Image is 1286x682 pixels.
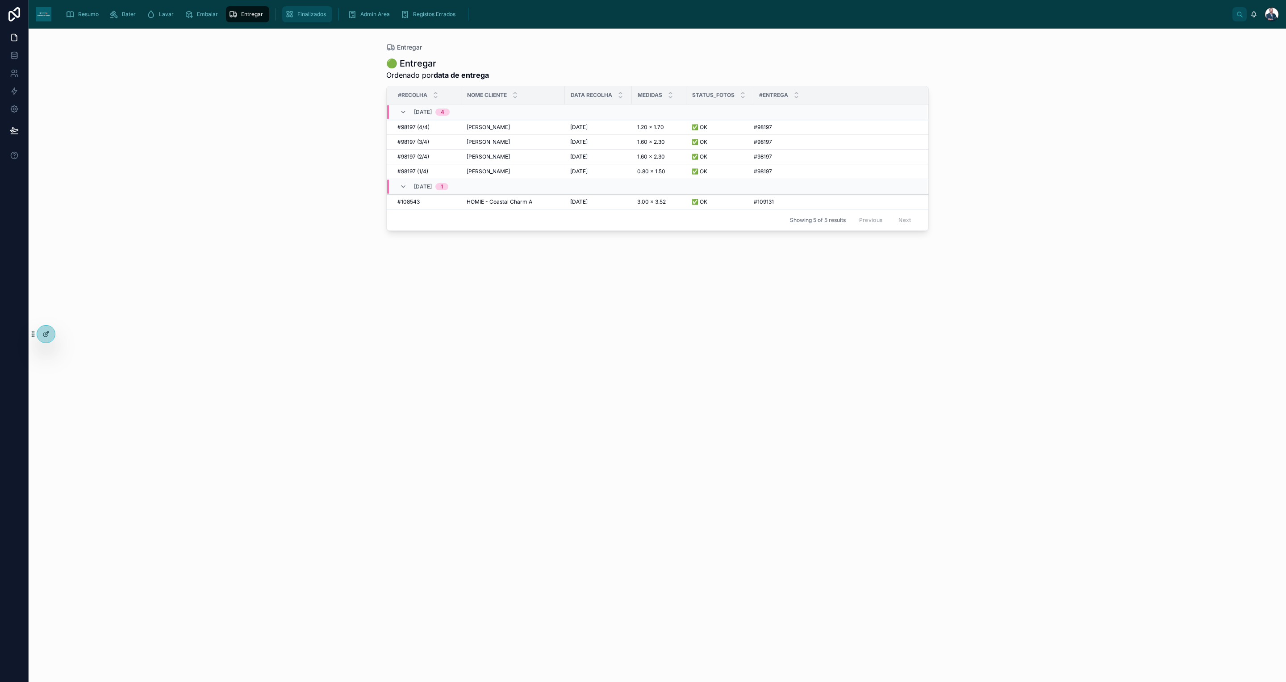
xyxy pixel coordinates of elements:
a: Entregar [226,6,269,22]
span: [PERSON_NAME] [467,124,510,131]
span: Medidas [638,92,662,99]
a: ✅ OK [692,198,748,205]
a: [PERSON_NAME] [467,138,559,146]
a: Entregar [386,43,422,52]
a: 1.60 x 2.30 [637,138,681,146]
span: #98197 [754,124,772,131]
div: 4 [441,109,444,116]
span: [DATE] [570,198,588,205]
a: Bater [107,6,142,22]
span: #98197 [754,168,772,175]
a: #98197 (2/4) [397,153,456,160]
span: Entregar [397,43,422,52]
span: Lavar [159,11,174,18]
span: [DATE] [414,109,432,116]
a: #98197 (3/4) [397,138,456,146]
a: [DATE] [570,138,626,146]
a: [DATE] [570,198,626,205]
span: ✅ OK [692,198,707,205]
a: 0.80 x 1.50 [637,168,681,175]
a: [DATE] [570,124,626,131]
a: 1.20 x 1.70 [637,124,681,131]
span: Status_Fotos [692,92,735,99]
span: Admin Area [360,11,390,18]
span: [DATE] [570,138,588,146]
span: 1.60 x 2.30 [637,138,665,146]
span: #98197 (1/4) [397,168,428,175]
span: ✅ OK [692,168,707,175]
a: Finalizados [282,6,332,22]
a: #98197 (1/4) [397,168,456,175]
span: ✅ OK [692,153,707,160]
a: Lavar [144,6,180,22]
a: #98197 [754,168,917,175]
a: #108543 [397,198,456,205]
a: ✅ OK [692,124,748,131]
span: #109131 [754,198,774,205]
span: Resumo [78,11,99,18]
span: Registos Errados [413,11,455,18]
a: [DATE] [570,153,626,160]
a: 3.00 x 3.52 [637,198,681,205]
a: #109131 [754,198,917,205]
a: ✅ OK [692,153,748,160]
span: 1.60 x 2.30 [637,153,665,160]
a: ✅ OK [692,168,748,175]
span: #108543 [397,198,420,205]
a: Embalar [182,6,224,22]
a: #98197 [754,124,917,131]
span: 3.00 x 3.52 [637,198,666,205]
a: Admin Area [345,6,396,22]
span: [PERSON_NAME] [467,138,510,146]
span: #98197 (3/4) [397,138,429,146]
span: [DATE] [414,183,432,190]
a: #98197 [754,153,917,160]
span: ✅ OK [692,138,707,146]
span: #98197 [754,153,772,160]
a: #98197 (4/4) [397,124,456,131]
span: Ordenado por [386,70,489,80]
span: #Recolha [398,92,427,99]
span: 1.20 x 1.70 [637,124,664,131]
span: HOMIE - Coastal Charm A [467,198,532,205]
div: scrollable content [58,4,1232,24]
a: [PERSON_NAME] [467,124,559,131]
span: [DATE] [570,168,588,175]
a: HOMIE - Coastal Charm A [467,198,559,205]
span: Entregar [241,11,263,18]
span: #98197 [754,138,772,146]
span: ✅ OK [692,124,707,131]
strong: data de entrega [434,71,489,79]
a: Resumo [63,6,105,22]
span: 0.80 x 1.50 [637,168,665,175]
span: #98197 (4/4) [397,124,430,131]
span: [DATE] [570,124,588,131]
span: Bater [122,11,136,18]
span: #Entrega [759,92,788,99]
a: ✅ OK [692,138,748,146]
span: Showing 5 of 5 results [790,217,846,224]
span: [DATE] [570,153,588,160]
a: [PERSON_NAME] [467,153,559,160]
span: Finalizados [297,11,326,18]
span: Data Recolha [571,92,612,99]
a: 1.60 x 2.30 [637,153,681,160]
span: #98197 (2/4) [397,153,429,160]
span: [PERSON_NAME] [467,153,510,160]
span: [PERSON_NAME] [467,168,510,175]
a: [PERSON_NAME] [467,168,559,175]
a: [DATE] [570,168,626,175]
span: Embalar [197,11,218,18]
span: Nome Cliente [467,92,507,99]
h1: 🟢 Entregar [386,57,489,70]
div: 1 [441,183,443,190]
img: App logo [36,7,51,21]
a: Registos Errados [398,6,462,22]
a: #98197 [754,138,917,146]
